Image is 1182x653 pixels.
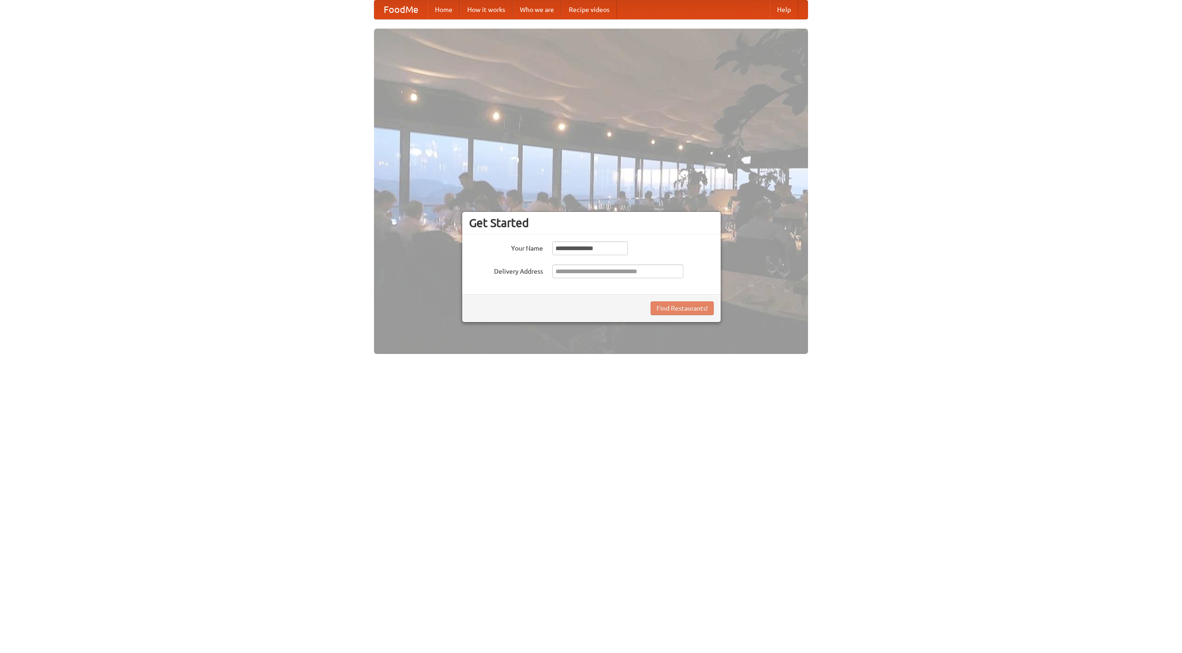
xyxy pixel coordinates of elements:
h3: Get Started [469,216,714,230]
a: Help [770,0,798,19]
a: Home [428,0,460,19]
label: Your Name [469,241,543,253]
label: Delivery Address [469,264,543,276]
a: Who we are [513,0,561,19]
a: FoodMe [374,0,428,19]
a: Recipe videos [561,0,617,19]
button: Find Restaurants! [651,301,714,315]
a: How it works [460,0,513,19]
